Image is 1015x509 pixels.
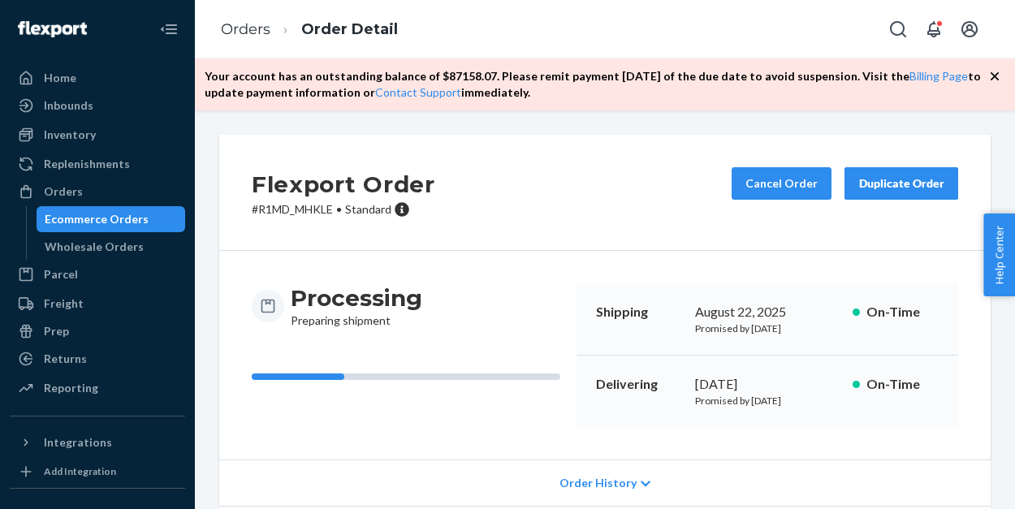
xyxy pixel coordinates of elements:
[918,13,950,45] button: Open notifications
[10,122,185,148] a: Inventory
[44,97,93,114] div: Inbounds
[44,70,76,86] div: Home
[45,211,149,227] div: Ecommerce Orders
[37,234,186,260] a: Wholesale Orders
[44,351,87,367] div: Returns
[10,93,185,119] a: Inbounds
[44,183,83,200] div: Orders
[10,65,185,91] a: Home
[866,375,939,394] p: On-Time
[44,380,98,396] div: Reporting
[18,21,87,37] img: Flexport logo
[221,20,270,38] a: Orders
[45,239,144,255] div: Wholesale Orders
[858,175,944,192] div: Duplicate Order
[205,68,989,101] p: Your account has an outstanding balance of $ 87158.07 . Please remit payment [DATE] of the due da...
[983,214,1015,296] button: Help Center
[882,13,914,45] button: Open Search Box
[44,323,69,339] div: Prep
[336,202,342,216] span: •
[866,303,939,321] p: On-Time
[695,303,839,321] div: August 22, 2025
[844,167,958,200] button: Duplicate Order
[596,303,682,321] p: Shipping
[695,321,839,335] p: Promised by [DATE]
[10,462,185,481] a: Add Integration
[375,85,461,99] a: Contact Support
[559,475,637,491] span: Order History
[695,394,839,408] p: Promised by [DATE]
[44,266,78,283] div: Parcel
[301,20,398,38] a: Order Detail
[44,434,112,451] div: Integrations
[953,13,986,45] button: Open account menu
[10,151,185,177] a: Replenishments
[10,261,185,287] a: Parcel
[695,375,839,394] div: [DATE]
[44,295,84,312] div: Freight
[10,291,185,317] a: Freight
[10,429,185,455] button: Integrations
[44,127,96,143] div: Inventory
[153,13,185,45] button: Close Navigation
[291,283,422,329] div: Preparing shipment
[10,318,185,344] a: Prep
[252,201,435,218] p: # R1MD_MHKLE
[37,206,186,232] a: Ecommerce Orders
[252,167,435,201] h2: Flexport Order
[44,156,130,172] div: Replenishments
[596,375,682,394] p: Delivering
[909,69,968,83] a: Billing Page
[732,167,831,200] button: Cancel Order
[10,375,185,401] a: Reporting
[208,6,411,54] ol: breadcrumbs
[44,464,116,478] div: Add Integration
[291,283,422,313] h3: Processing
[10,346,185,372] a: Returns
[10,179,185,205] a: Orders
[345,202,391,216] span: Standard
